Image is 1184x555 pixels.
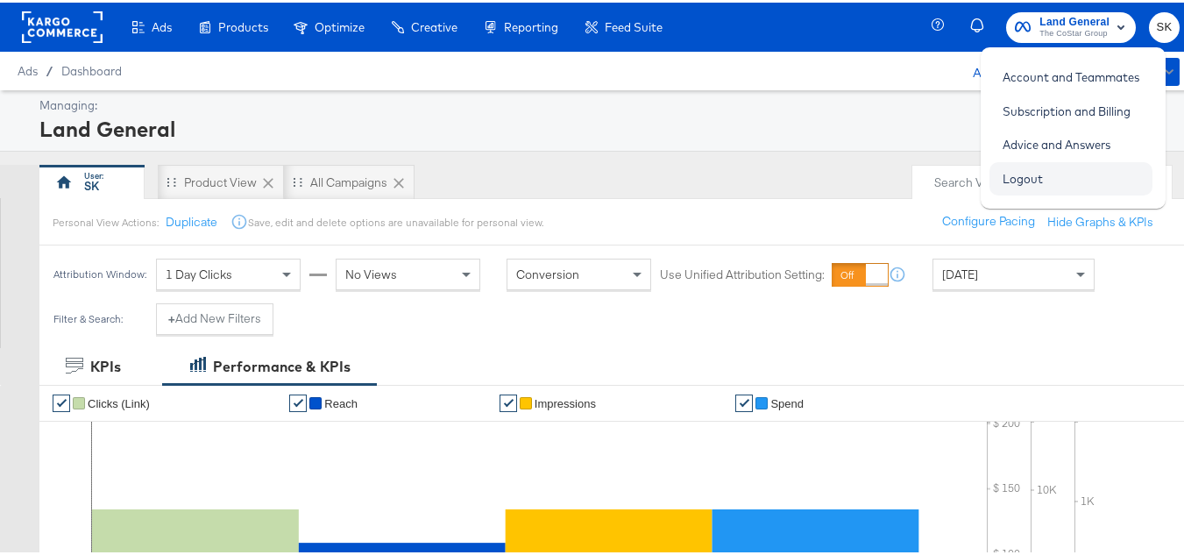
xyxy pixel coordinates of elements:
div: SK [84,175,99,192]
span: Land General [1039,11,1110,29]
span: 1 Day Clicks [166,264,232,280]
span: Spend [770,395,804,408]
div: KPIs [90,354,121,374]
label: Use Unified Attribution Setting: [660,264,825,281]
span: Ads [152,18,172,32]
div: Filter & Search: [53,310,124,323]
button: +Add New Filters [156,301,273,332]
div: Attribution Window: [53,266,147,278]
div: Active A/C Budget [954,55,1083,82]
span: Ads [18,61,38,75]
span: Reporting [504,18,558,32]
div: Drag to reorder tab [293,174,302,184]
span: Optimize [315,18,365,32]
span: Products [218,18,268,32]
a: Account and Teammates [989,59,1152,90]
div: Performance & KPIs [213,354,351,374]
span: The CoStar Group [1039,25,1110,39]
a: ✔ [289,392,307,409]
a: ✔ [500,392,517,409]
strong: + [168,308,175,324]
div: Managing: [39,95,1175,111]
a: Advice and Answers [989,126,1124,158]
span: Reach [324,395,358,408]
span: Feed Suite [605,18,663,32]
span: SK [1156,15,1173,35]
a: Subscription and Billing [989,93,1144,125]
span: Conversion [516,264,579,280]
a: Logout [989,160,1056,192]
span: Creative [411,18,457,32]
button: Duplicate [166,211,217,228]
span: / [38,61,61,75]
span: No Views [345,264,397,280]
div: Search Views [934,172,1030,189]
div: Land General [39,111,1175,141]
a: Dashboard [61,61,122,75]
span: [DATE] [942,264,978,280]
div: Personal View Actions: [53,213,159,227]
span: Impressions [535,395,596,408]
span: Clicks (Link) [88,395,150,408]
a: ✔ [735,392,753,409]
button: SK [1149,10,1180,40]
div: Save, edit and delete options are unavailable for personal view. [248,213,543,227]
div: Drag to reorder tab [167,174,176,184]
button: Land GeneralThe CoStar Group [1006,10,1136,40]
button: Hide Graphs & KPIs [1047,211,1153,228]
a: ✔ [53,392,70,409]
button: Configure Pacing [930,203,1047,235]
div: Product View [184,172,257,189]
div: All Campaigns [310,172,387,189]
